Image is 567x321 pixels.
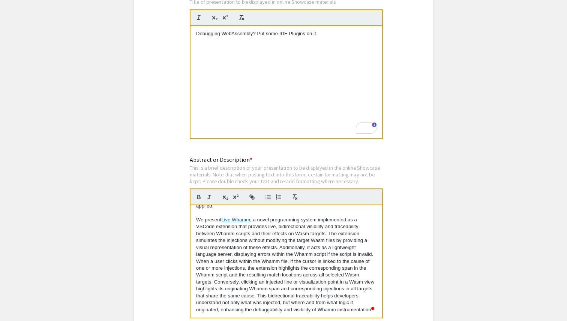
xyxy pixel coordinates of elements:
[196,258,376,314] p: When a user clicks within the Whamm file, if the cursor is linked to the cause of one or more inj...
[196,30,376,37] p: Debugging WebAssembly? Put some IDE Plugins on it
[196,216,376,258] p: We present , a novel programming system implemented as a VSCode extension that provides live, bid...
[6,287,32,315] iframe: Chat
[221,217,250,222] a: Live Whamm
[190,205,382,318] div: To enrich screen reader interactions, please activate Accessibility in Grammarly extension settings
[190,164,383,184] div: This is a brief description of your presentation to be displayed in the online Showcase materials...
[190,26,382,138] div: To enrich screen reader interactions, please activate Accessibility in Grammarly extension settings
[190,156,252,164] mat-label: Abstract or Description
